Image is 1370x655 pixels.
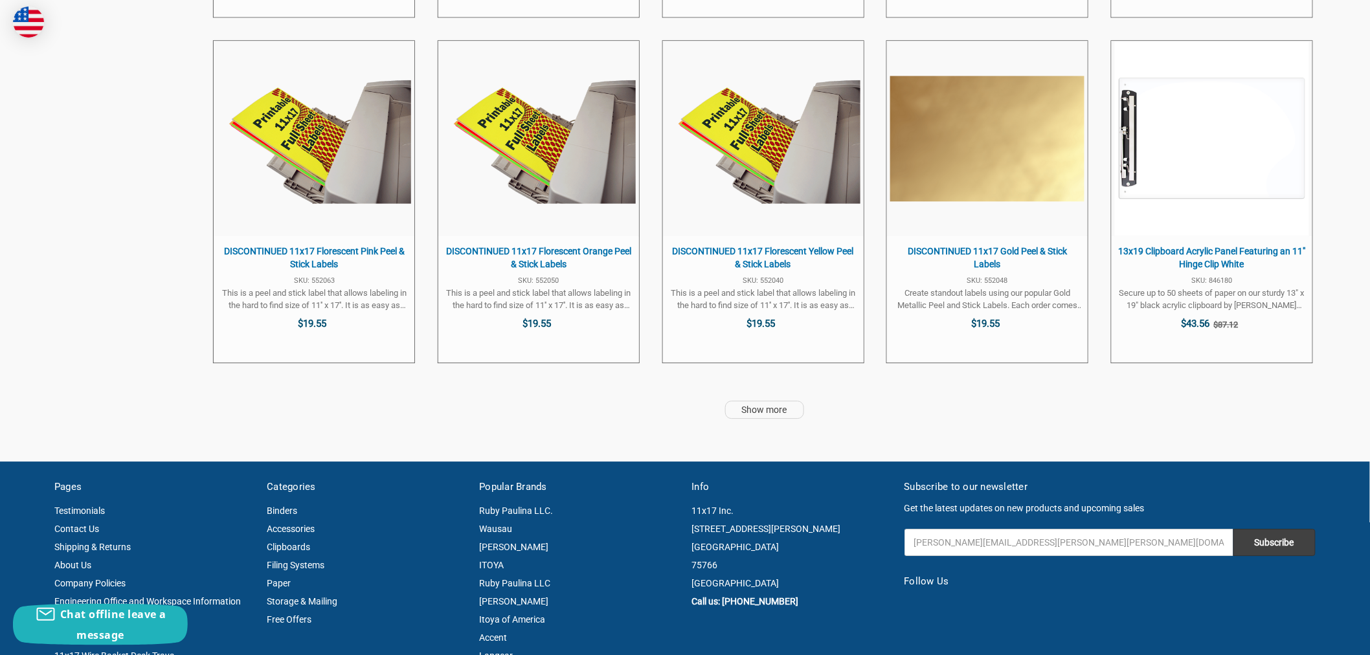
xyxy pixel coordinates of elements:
a: Call us: [PHONE_NUMBER] [691,596,798,606]
span: $19.55 [522,318,551,329]
span: DISCONTINUED 11x17 Florescent Yellow Peel & Stick Labels [669,245,857,271]
span: $87.12 [1214,320,1239,329]
span: $43.56 [1182,318,1210,329]
a: Accessories [267,524,315,534]
span: This is a peel and stick label that allows labeling in the hard to find size of 11'' x 17''. It i... [669,287,857,311]
span: $19.55 [747,318,776,329]
a: Engineering Office and Workspace Information Magazine [54,596,241,625]
span: $19.55 [298,318,326,329]
input: Subscribe [1233,529,1316,556]
h5: Pages [54,480,253,494]
a: Testimonials [54,505,105,516]
a: Accent [479,632,507,643]
span: SKU: 552050 [445,277,633,284]
a: Shipping & Returns [54,542,131,552]
a: [PERSON_NAME] [479,596,548,606]
a: Wausau [479,524,512,534]
h5: Subscribe to our newsletter [904,480,1316,494]
span: This is a peel and stick label that allows labeling in the hard to find size of 11'' x 17''. It i... [220,287,408,311]
a: Ruby Paulina LLC [479,578,550,588]
span: SKU: 552063 [220,277,408,284]
span: 13x19 Clipboard Acrylic Panel Featuring an 11" Hinge Clip White [1118,245,1306,271]
a: Itoya of America [479,614,545,625]
button: Chat offline leave a message [13,604,188,645]
span: $19.55 [971,318,1000,329]
img: 11x17 Florescent Yellow Peel & Stick Labels [666,41,860,236]
span: Create standout labels using our popular Gold Metallic Peel and Stick Labels. Each order comes wi... [893,287,1081,311]
a: Free Offers [267,614,311,625]
p: Get the latest updates on new products and upcoming sales [904,502,1316,515]
a: DISCONTINUED 11x17 Gold Peel & Stick Labels [887,41,1088,362]
span: SKU: 552040 [669,277,857,284]
img: duty and tax information for United States [13,6,44,38]
input: Your email address [904,529,1233,556]
span: DISCONTINUED 11x17 Gold Peel & Stick Labels [893,245,1081,271]
span: This is a peel and stick label that allows labeling in the hard to find size of 11'' x 17''. It i... [445,287,633,311]
span: DISCONTINUED 11x17 Florescent Pink Peel & Stick Labels [220,245,408,271]
a: DISCONTINUED 11x17 Florescent Pink Peel & Stick Labels [214,41,414,362]
a: Show more [725,401,804,419]
span: DISCONTINUED 11x17 Florescent Orange Peel & Stick Labels [445,245,633,271]
span: Chat offline leave a message [60,607,166,642]
a: Filing Systems [267,560,324,570]
address: 11x17 Inc. [STREET_ADDRESS][PERSON_NAME] [GEOGRAPHIC_DATA] 75766 [GEOGRAPHIC_DATA] [691,502,890,592]
a: Company Policies [54,578,126,588]
a: Contact Us [54,524,99,534]
a: Paper [267,578,291,588]
a: [PERSON_NAME] [479,542,548,552]
div: Pagination [213,405,1316,415]
a: About Us [54,560,91,570]
a: DISCONTINUED 11x17 Florescent Orange Peel & Stick Labels [438,41,639,362]
img: 13x19 Clipboard Acrylic Panel Featuring an 11" Hinge Clip White [1115,41,1309,236]
h5: Info [691,480,890,494]
span: SKU: 846180 [1118,277,1306,284]
a: Clipboards [267,542,310,552]
a: Storage & Mailing [267,596,337,606]
a: 13x19 Clipboard Acrylic Panel Featuring an 11" Hinge Clip White [1112,41,1312,362]
h5: Follow Us [904,574,1316,589]
span: SKU: 552048 [893,277,1081,284]
a: Ruby Paulina LLC. [479,505,553,516]
img: 11x17 Florescent Orange Peel & Stick Labels [442,41,636,236]
img: 11x17 Florescent Pink Peel & Stick Labels [217,41,411,236]
a: DISCONTINUED 11x17 Florescent Yellow Peel & Stick Labels [663,41,864,362]
a: Binders [267,505,297,516]
span: Secure up to 50 sheets of paper on our sturdy 13" x 19" black acrylic clipboard by [PERSON_NAME] ... [1118,287,1306,311]
h5: Categories [267,480,466,494]
a: ITOYA [479,560,504,570]
h5: Popular Brands [479,480,678,494]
